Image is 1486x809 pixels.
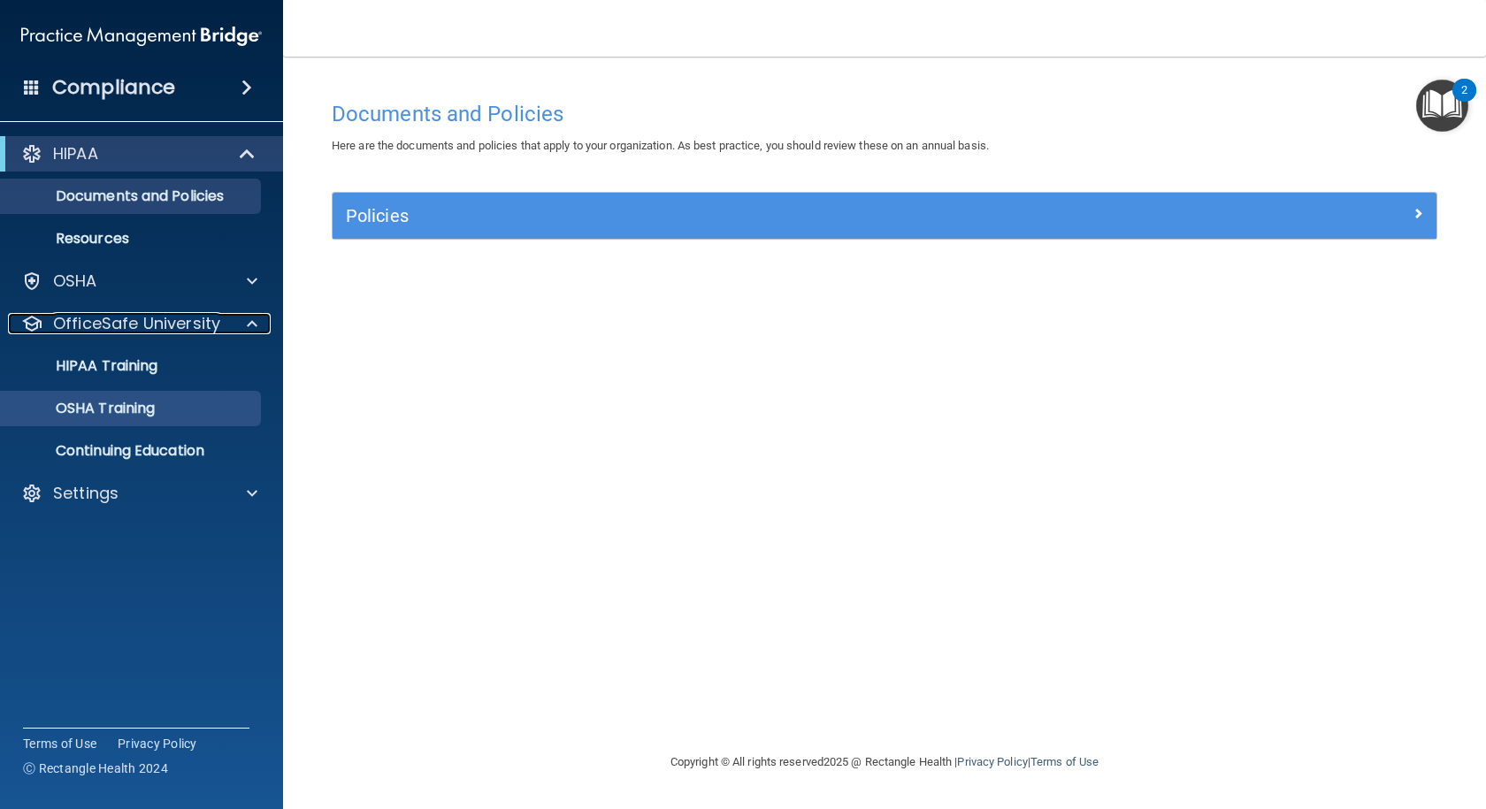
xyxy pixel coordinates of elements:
[1416,80,1468,132] button: Open Resource Center, 2 new notifications
[346,206,1147,225] h5: Policies
[11,187,253,205] p: Documents and Policies
[53,143,98,164] p: HIPAA
[562,734,1207,790] div: Copyright © All rights reserved 2025 @ Rectangle Health | |
[53,271,97,292] p: OSHA
[332,139,989,152] span: Here are the documents and policies that apply to your organization. As best practice, you should...
[11,357,157,375] p: HIPAA Training
[53,313,220,334] p: OfficeSafe University
[52,75,175,100] h4: Compliance
[11,400,155,417] p: OSHA Training
[118,735,197,752] a: Privacy Policy
[53,483,119,504] p: Settings
[11,230,253,248] p: Resources
[23,735,96,752] a: Terms of Use
[332,103,1437,126] h4: Documents and Policies
[23,759,168,777] span: Ⓒ Rectangle Health 2024
[21,19,262,54] img: PMB logo
[21,313,257,334] a: OfficeSafe University
[21,483,257,504] a: Settings
[346,202,1423,230] a: Policies
[1461,90,1467,113] div: 2
[21,143,257,164] a: HIPAA
[11,442,253,460] p: Continuing Education
[1030,755,1099,768] a: Terms of Use
[957,755,1027,768] a: Privacy Policy
[21,271,257,292] a: OSHA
